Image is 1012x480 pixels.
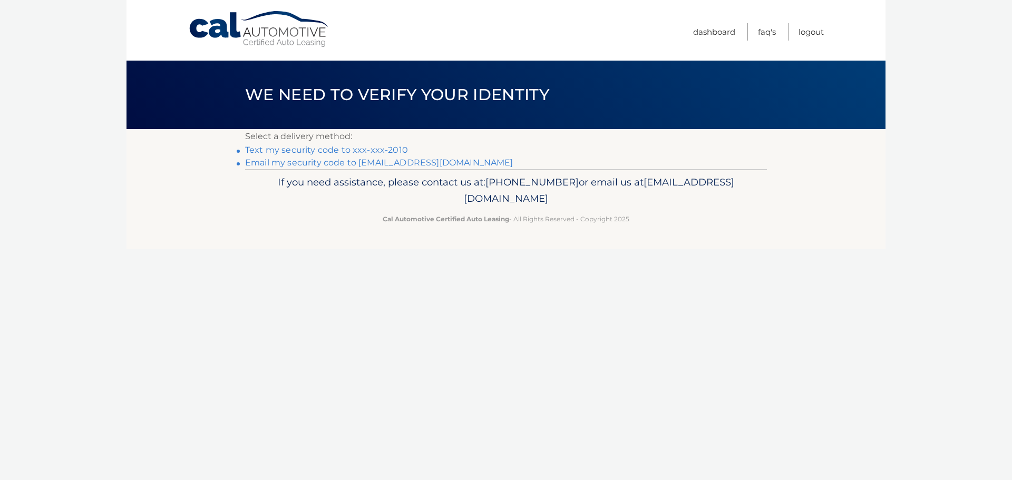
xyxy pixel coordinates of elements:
a: Text my security code to xxx-xxx-2010 [245,145,408,155]
p: If you need assistance, please contact us at: or email us at [252,174,760,208]
span: [PHONE_NUMBER] [485,176,579,188]
p: Select a delivery method: [245,129,767,144]
p: - All Rights Reserved - Copyright 2025 [252,213,760,224]
span: We need to verify your identity [245,85,549,104]
a: Dashboard [693,23,735,41]
a: Cal Automotive [188,11,330,48]
a: Logout [799,23,824,41]
a: Email my security code to [EMAIL_ADDRESS][DOMAIN_NAME] [245,158,513,168]
strong: Cal Automotive Certified Auto Leasing [383,215,509,223]
a: FAQ's [758,23,776,41]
